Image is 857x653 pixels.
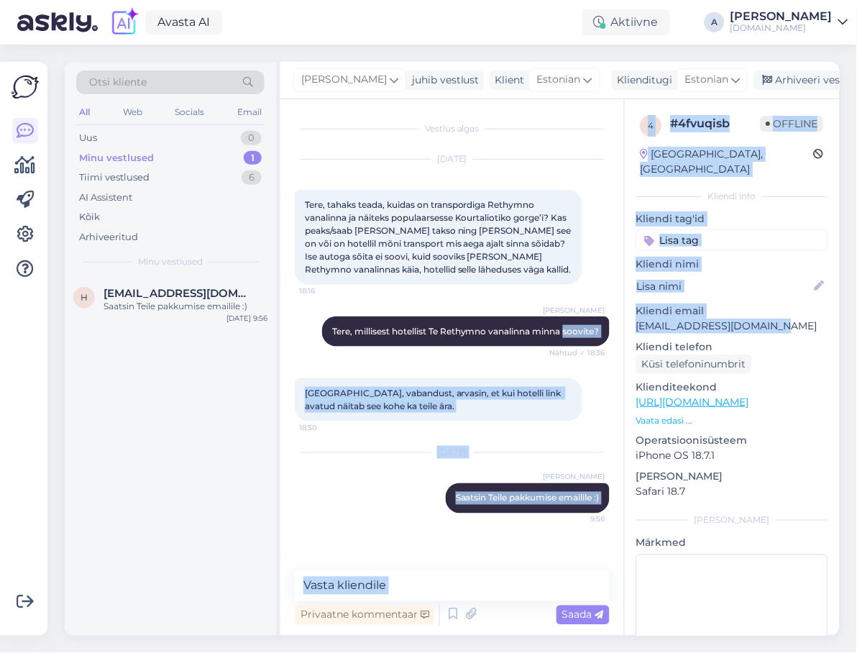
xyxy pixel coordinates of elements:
[636,339,828,355] p: Kliendi telefon
[490,73,525,88] div: Klient
[551,514,605,525] span: 9:56
[234,103,265,122] div: Email
[79,131,97,145] div: Uus
[636,448,828,463] p: iPhone OS 18.7.1
[671,115,761,132] div: # 4fvuqisb
[612,73,673,88] div: Klienditugi
[649,120,654,131] span: 4
[172,103,207,122] div: Socials
[244,151,262,165] div: 1
[138,255,203,268] span: Minu vestlused
[109,7,139,37] img: explore-ai
[301,72,387,88] span: [PERSON_NAME]
[636,396,749,408] a: [URL][DOMAIN_NAME]
[730,11,833,22] div: [PERSON_NAME]
[104,300,267,313] div: Saatsin Teile pakkumise emailile :)
[299,422,353,433] span: 18:50
[636,303,828,319] p: Kliendi email
[81,292,88,303] span: h
[241,131,262,145] div: 0
[76,103,93,122] div: All
[332,326,600,337] span: Tere, millisest hotellist Te Rethymno vanalinna minna soovite?
[544,305,605,316] span: [PERSON_NAME]
[537,72,581,88] span: Estonian
[636,469,828,484] p: [PERSON_NAME]
[636,229,828,251] input: Lisa tag
[636,319,828,334] p: [EMAIL_ADDRESS][DOMAIN_NAME]
[550,347,605,358] span: Nähtud ✓ 18:36
[295,446,610,459] div: [DATE]
[120,103,145,122] div: Web
[242,170,262,185] div: 6
[79,230,138,245] div: Arhiveeritud
[145,10,222,35] a: Avasta AI
[226,313,267,324] div: [DATE] 9:56
[295,122,610,135] div: Vestlus algas
[636,355,752,374] div: Küsi telefoninumbrit
[299,286,353,296] span: 18:16
[761,116,824,132] span: Offline
[104,287,253,300] span: harrietkubi123@gmail.com
[705,12,725,32] div: A
[79,210,100,224] div: Kõik
[730,22,833,34] div: [DOMAIN_NAME]
[636,433,828,448] p: Operatsioonisüsteem
[79,170,150,185] div: Tiimi vestlused
[79,191,132,205] div: AI Assistent
[641,147,814,177] div: [GEOGRAPHIC_DATA], [GEOGRAPHIC_DATA]
[730,11,848,34] a: [PERSON_NAME][DOMAIN_NAME]
[636,513,828,526] div: [PERSON_NAME]
[582,9,670,35] div: Aktiivne
[636,211,828,227] p: Kliendi tag'id
[295,606,435,625] div: Privaatne kommentaar
[456,493,600,503] span: Saatsin Teile pakkumise emailile :)
[79,151,154,165] div: Minu vestlused
[636,257,828,272] p: Kliendi nimi
[636,535,828,550] p: Märkmed
[637,278,812,294] input: Lisa nimi
[636,414,828,427] p: Vaata edasi ...
[12,73,39,101] img: Askly Logo
[89,75,147,90] span: Otsi kliente
[636,380,828,395] p: Klienditeekond
[636,484,828,499] p: Safari 18.7
[305,199,574,275] span: Tere, tahaks teada, kuidas on transpordiga Rethymno vanalinna ja näiteks populaarsesse Kourtaliot...
[406,73,480,88] div: juhib vestlust
[562,608,604,621] span: Saada
[305,388,564,411] span: [GEOGRAPHIC_DATA], vabandust, arvasin, et kui hotelli link avatud näitab see kohe ka teile ära.
[295,152,610,165] div: [DATE]
[636,190,828,203] div: Kliendi info
[544,472,605,483] span: [PERSON_NAME]
[685,72,729,88] span: Estonian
